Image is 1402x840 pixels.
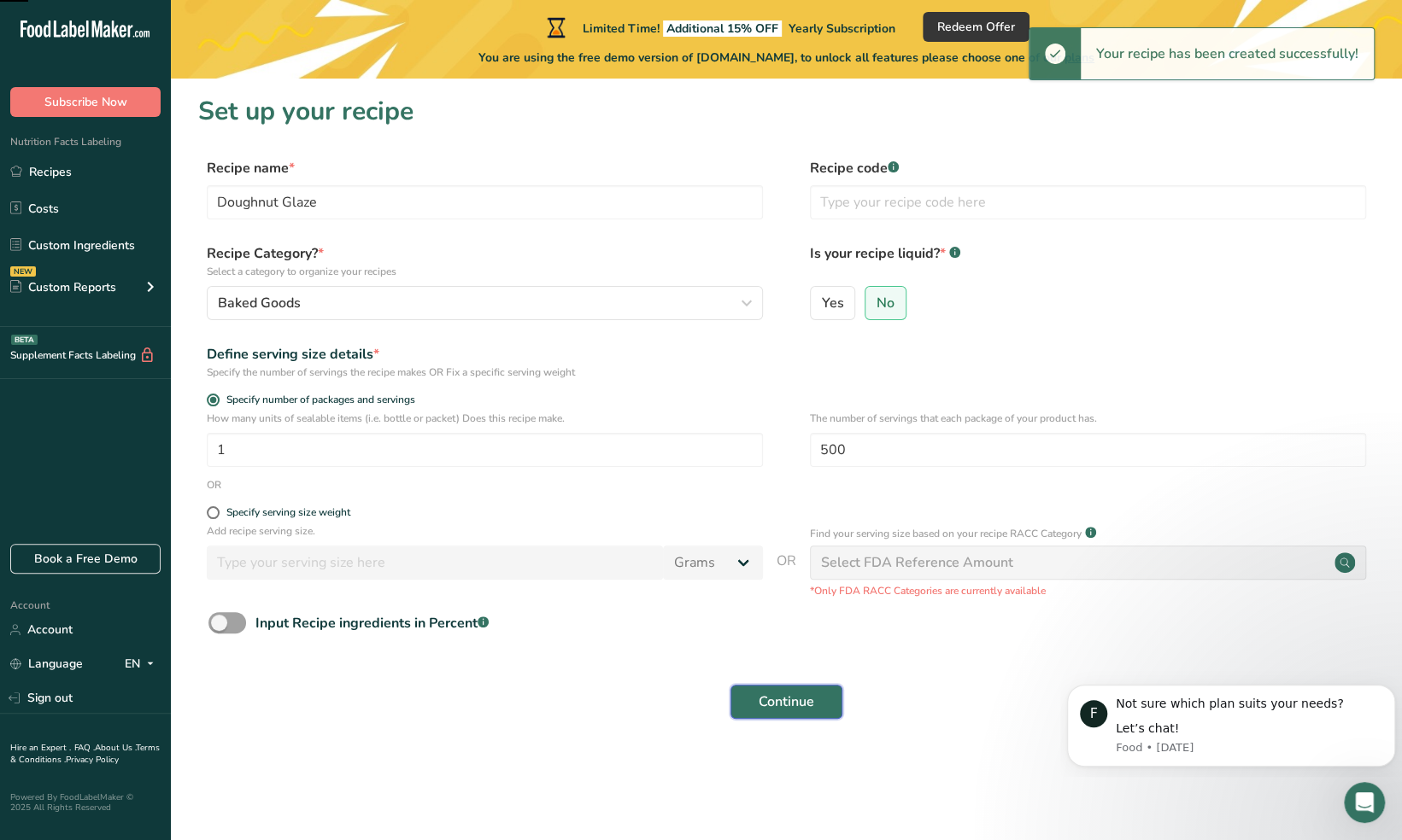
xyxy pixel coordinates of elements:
input: Type your serving size here [207,545,663,580]
span: Specify number of packages and servings [220,394,415,406]
p: The number of servings that each package of your product has. [810,411,1366,426]
span: Yearly Subscription [789,20,895,37]
div: Select FDA Reference Amount [821,552,1013,573]
input: Type your recipe code here [810,185,1366,219]
div: Custom Reports [10,278,116,296]
span: Continue [759,691,814,712]
div: Define serving size details [207,344,763,365]
div: EN [125,654,161,674]
p: *Only FDA RACC Categories are currently available [810,583,1366,598]
a: FAQ . [74,742,95,754]
p: Select a category to organize your recipes [207,264,763,279]
button: Subscribe Now [10,87,161,117]
p: Add recipe serving size. [207,523,763,539]
span: No [877,295,895,312]
button: Continue [730,685,842,719]
button: Redeem Offer [923,12,1030,42]
div: BETA [11,335,38,345]
div: Powered By FoodLabelMaker © 2025 All Rights Reserved [10,792,161,813]
p: Find your serving size based on your recipe RACC Category [810,526,1082,541]
iframe: Intercom live chat [1344,782,1385,823]
a: About Us . [95,742,136,754]
span: Additional 15% OFF [663,20,782,37]
div: Limited Time! [543,17,895,38]
span: OR [777,551,796,598]
a: Language [10,649,83,679]
span: You are using the free demo version of [DOMAIN_NAME], to unlock all features please choose one of... [478,49,1094,67]
label: Recipe code [810,158,1366,178]
a: Terms & Conditions . [10,742,160,766]
label: Recipe name [207,158,763,178]
input: Type your recipe name here [207,185,763,219]
div: Specify serving size weight [226,506,350,519]
span: Yes [821,295,843,312]
button: Baked Goods [207,286,763,320]
a: Book a Free Demo [10,544,161,574]
div: OR [207,477,221,493]
span: Subscribe Now [44,93,127,111]
h1: Set up your recipe [198,92,1375,131]
div: Specify the number of servings the recipe makes OR Fix a specific serving weight [207,365,763,380]
div: Your recipe has been created successfully! [1081,28,1374,79]
p: How many units of sealable items (i.e. bottle or packet) Does this recipe make. [207,411,763,426]
span: Baked Goods [218,293,301,313]
label: Recipe Category? [207,243,763,279]
label: Is your recipe liquid? [810,243,1366,279]
a: Privacy Policy [66,754,119,766]
div: NEW [10,266,36,277]
div: Input Recipe ingredients in Percent [255,613,489,633]
a: Hire an Expert . [10,742,71,754]
iframe: Intercom notifications message [1060,669,1402,777]
span: Redeem Offer [937,18,1015,36]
